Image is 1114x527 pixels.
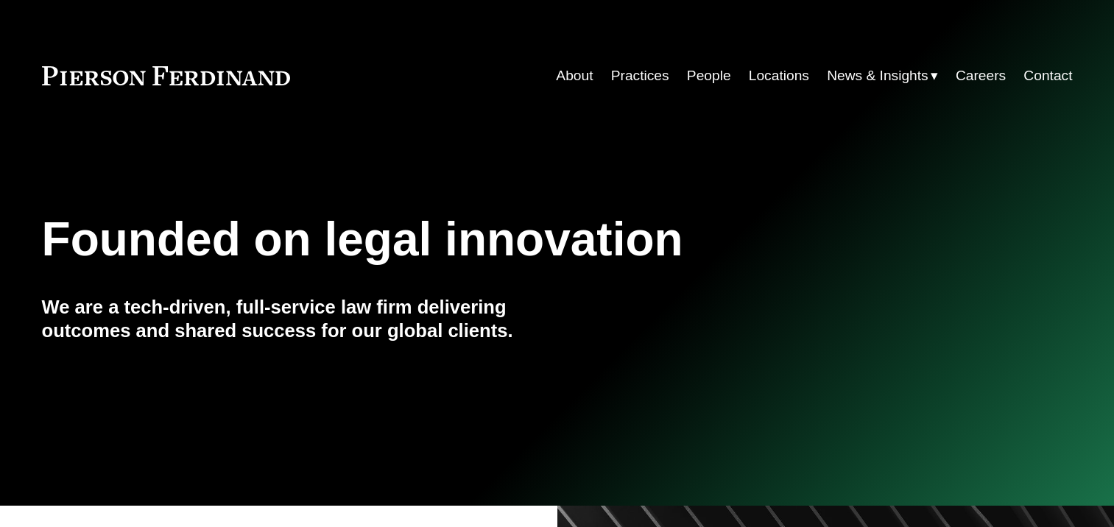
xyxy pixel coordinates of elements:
span: News & Insights [827,63,928,89]
h4: We are a tech-driven, full-service law firm delivering outcomes and shared success for our global... [42,295,557,343]
h1: Founded on legal innovation [42,213,901,266]
a: Contact [1023,62,1072,90]
a: Locations [749,62,809,90]
a: Practices [611,62,669,90]
a: Careers [956,62,1006,90]
a: folder dropdown [827,62,938,90]
a: People [687,62,731,90]
a: About [556,62,593,90]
